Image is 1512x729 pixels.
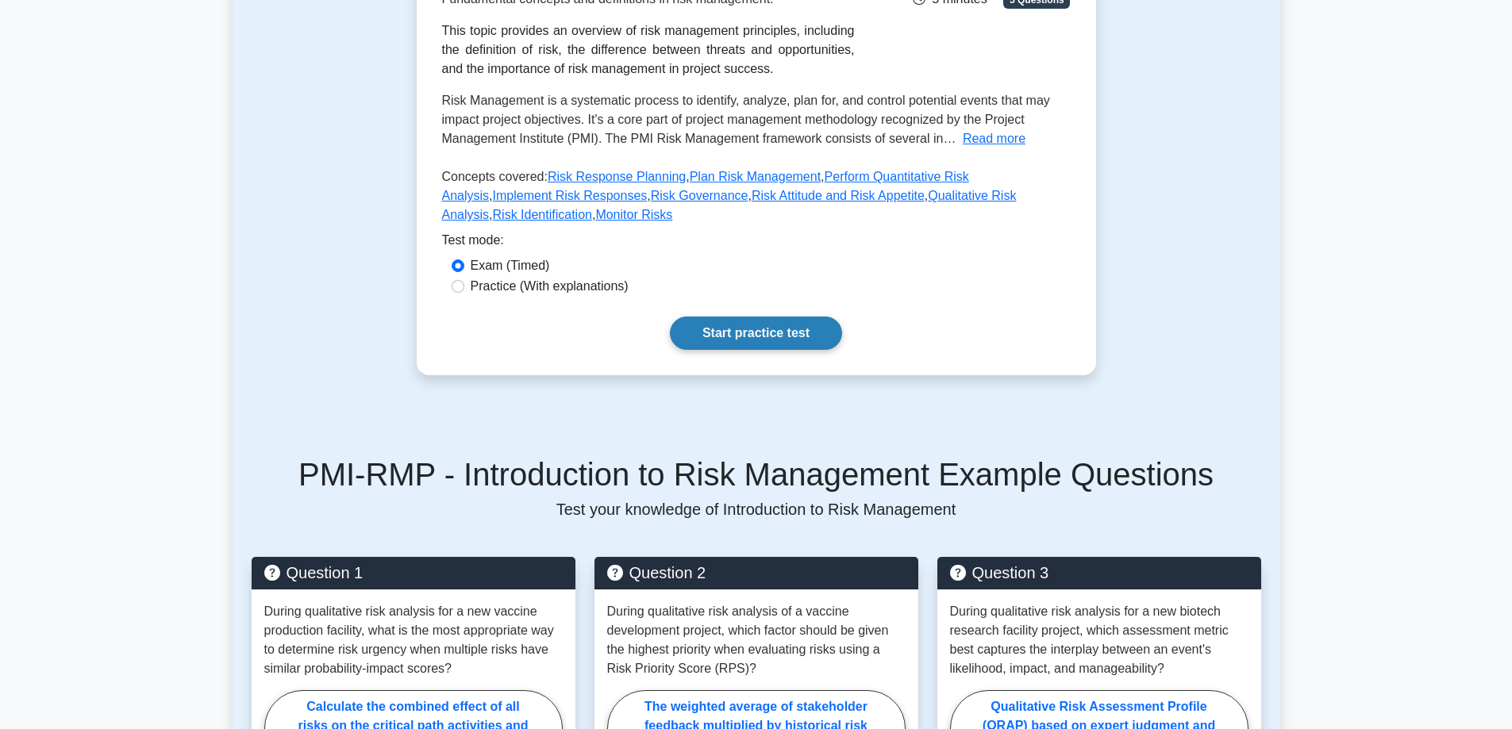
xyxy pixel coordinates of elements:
[670,317,842,350] a: Start practice test
[651,189,748,202] a: Risk Governance
[252,455,1261,493] h5: PMI-RMP - Introduction to Risk Management Example Questions
[950,563,1248,582] h5: Question 3
[442,189,1017,221] a: Qualitative Risk Analysis
[690,170,821,183] a: Plan Risk Management
[442,21,855,79] div: This topic provides an overview of risk management principles, including the definition of risk, ...
[471,256,550,275] label: Exam (Timed)
[442,231,1071,256] div: Test mode:
[950,602,1248,678] p: During qualitative risk analysis for a new biotech research facility project, which assessment me...
[442,167,1071,231] p: Concepts covered: , , , , , , , ,
[752,189,925,202] a: Risk Attitude and Risk Appetite
[595,208,672,221] a: Monitor Risks
[442,94,1050,145] span: Risk Management is a systematic process to identify, analyze, plan for, and control potential eve...
[963,129,1025,148] button: Read more
[493,189,648,202] a: Implement Risk Responses
[471,277,629,296] label: Practice (With explanations)
[252,500,1261,519] p: Test your knowledge of Introduction to Risk Management
[607,563,906,582] h5: Question 2
[264,602,563,678] p: During qualitative risk analysis for a new vaccine production facility, what is the most appropri...
[264,563,563,582] h5: Question 1
[548,170,686,183] a: Risk Response Planning
[493,208,592,221] a: Risk Identification
[607,602,906,678] p: During qualitative risk analysis of a vaccine development project, which factor should be given t...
